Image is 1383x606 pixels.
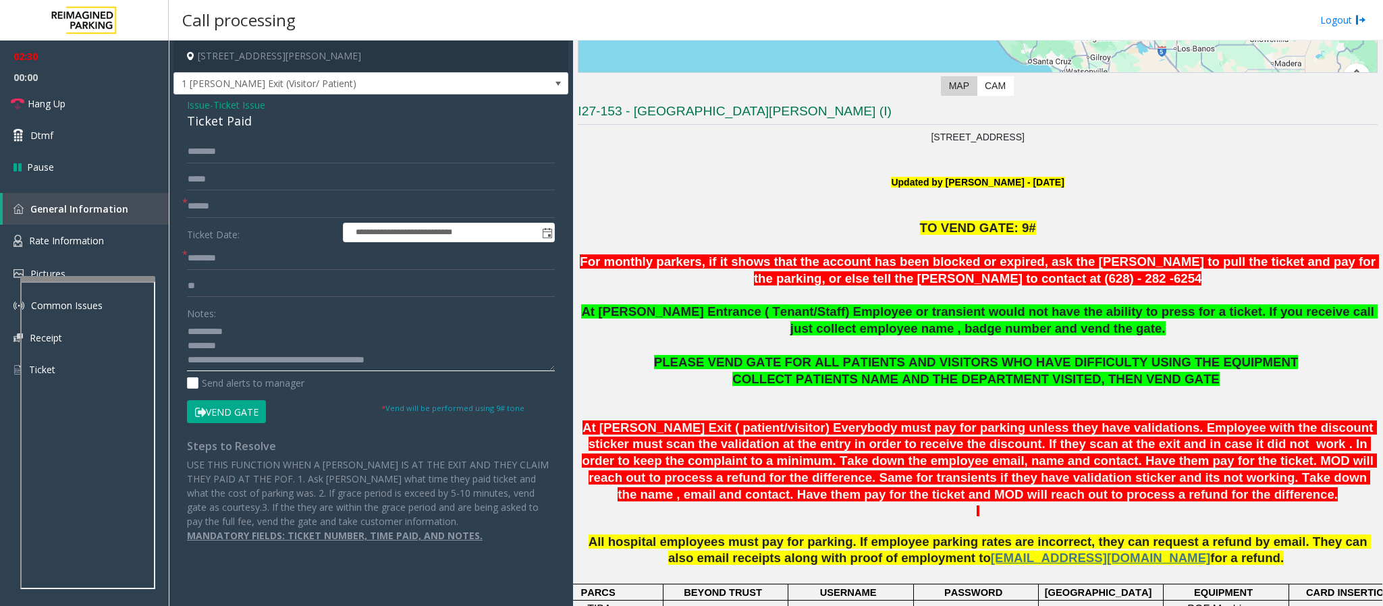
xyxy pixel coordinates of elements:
span: At [PERSON_NAME] Exit ( patient/visitor) Everybody must pay for parking unless they have validati... [582,420,1377,501]
label: Send alerts to manager [187,376,304,390]
u: MANDATORY FIELDS: TICKET NUMBER, TIME PAID, AND NOTES. [187,529,483,542]
span: [EMAIL_ADDRESS][DOMAIN_NAME] [991,551,1210,565]
button: Vend Gate [187,400,266,423]
img: 'icon' [13,204,24,214]
span: Rate Information [29,234,104,247]
img: 'icon' [13,333,23,342]
span: PARCS [580,587,615,598]
span: TO VEND GATE: 9# [920,221,1036,235]
span: 3. If the they are within the grace period and are being asked to pay the full fee, vend the gate... [187,501,539,528]
span: At [PERSON_NAME] Entrance ( Tenant/Staff) Employee or transient would not have the ability to pre... [581,304,1378,335]
a: General Information [3,193,169,225]
img: logout [1355,13,1366,27]
span: Pause [27,160,54,174]
span: All hospital employees must pay for parking. If employee parking rates are incorrect, they can re... [589,534,1371,566]
span: - [210,99,265,111]
span: PASSWORD [944,587,1002,598]
span: General Information [30,202,128,215]
button: Map camera controls [1343,63,1370,90]
span: BEYOND TRUST [684,587,762,598]
span: EQUIPMENT [1194,587,1253,598]
span: Dtmf [30,128,53,142]
img: 'icon' [13,235,22,247]
span: COLLECT PATIENTS NAME AND THE DEPARTMENT VISITED, THEN VEND GATE [732,372,1219,386]
div: Ticket Paid [187,112,555,130]
font: For monthly parkers, if it shows that the account has been blocked or expired, ask the [PERSON_NA... [580,254,1379,285]
span: Ticket Issue [213,98,265,112]
font: Updated by [PERSON_NAME] - [DATE] [891,177,1064,188]
img: 'icon' [13,300,24,311]
p: [STREET_ADDRESS] [578,130,1378,144]
h4: [STREET_ADDRESS][PERSON_NAME] [173,40,568,72]
span: Pictures [30,267,65,280]
label: CAM [977,76,1014,96]
span: Hang Up [28,97,65,111]
small: Vend will be performed using 9# tone [381,403,524,413]
h3: Call processing [175,3,302,36]
label: Notes: [187,302,216,321]
span: for a refund. [1210,551,1284,565]
span: Issue [187,98,210,112]
h4: Steps to Resolve [187,440,555,453]
label: Ticket Date: [184,223,340,243]
span: PLEASE VEND GATE FOR ALL PATIENTS AND VISITORS WHO HAVE DIFFICULTY USING THE EQUIPMENT [654,355,1299,369]
img: 'icon' [13,364,22,376]
img: 'icon' [13,269,24,278]
a: Logout [1320,13,1366,27]
span: 1 [PERSON_NAME] Exit (Visitor/ Patient) [174,73,489,94]
label: Map [941,76,977,96]
p: USE THIS FUNCTION WHEN A [PERSON_NAME] IS AT THE EXIT AND THEY CLAIM THEY PAID AT THE POF. 1. Ask... [187,458,555,528]
span: Toggle popup [539,223,554,242]
span: USERNAME [820,587,877,598]
span: [GEOGRAPHIC_DATA] [1045,587,1152,598]
a: [EMAIL_ADDRESS][DOMAIN_NAME] [991,553,1210,564]
h3: I27-153 - [GEOGRAPHIC_DATA][PERSON_NAME] (I) [578,103,1378,125]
